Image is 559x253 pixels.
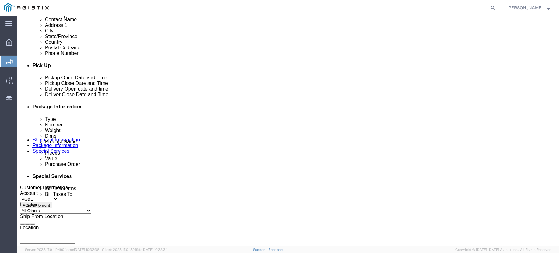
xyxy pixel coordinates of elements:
span: Sasha Delaney [507,4,543,11]
span: [DATE] 10:32:38 [74,248,99,251]
a: Support [253,248,269,251]
img: logo [4,3,49,12]
iframe: FS Legacy Container [17,16,559,246]
span: Copyright © [DATE]-[DATE] Agistix Inc., All Rights Reserved [455,247,552,252]
button: [PERSON_NAME] [507,4,550,12]
span: [DATE] 10:23:34 [142,248,168,251]
span: Server: 2025.17.0-1194904eeae [25,248,99,251]
span: Client: 2025.17.0-159f9de [102,248,168,251]
a: Feedback [269,248,284,251]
